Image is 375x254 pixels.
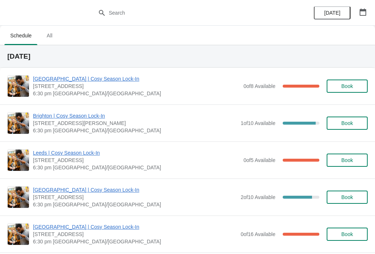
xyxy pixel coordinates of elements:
span: Book [341,157,353,163]
h2: [DATE] [7,53,368,60]
input: Search [108,6,281,19]
span: 6:30 pm [GEOGRAPHIC_DATA]/[GEOGRAPHIC_DATA] [33,90,240,97]
span: [STREET_ADDRESS][PERSON_NAME] [33,119,237,127]
img: Brighton | Cosy Season Lock-In | 41 Gardner Street, Brighton BN1 1UN, UK | 6:30 pm Europe/London [8,113,29,134]
span: All [40,29,59,42]
button: Book [327,117,368,130]
span: [GEOGRAPHIC_DATA] | Cosy Season Lock-In [33,223,237,231]
span: [STREET_ADDRESS] [33,231,237,238]
span: 2 of 10 Available [241,194,275,200]
button: Book [327,80,368,93]
span: [STREET_ADDRESS] [33,82,240,90]
img: Nottingham | Cosy Season Lock-In | 24 Bridlesmith Gate, Nottingham NG1 2GQ, UK | 6:30 pm Europe/L... [8,224,29,245]
span: Schedule [4,29,37,42]
img: Norwich | Cosy Season Lock-In | 9 Back Of The Inns, Norwich NR2 1PT, UK | 6:30 pm Europe/London [8,187,29,208]
span: [STREET_ADDRESS] [33,157,240,164]
button: Book [327,191,368,204]
span: 0 of 5 Available [244,157,275,163]
span: 0 of 8 Available [244,83,275,89]
span: Book [341,120,353,126]
button: [DATE] [314,6,350,19]
span: Book [341,231,353,237]
span: 6:30 pm [GEOGRAPHIC_DATA]/[GEOGRAPHIC_DATA] [33,238,237,245]
button: Book [327,228,368,241]
span: 0 of 16 Available [241,231,275,237]
span: 6:30 pm [GEOGRAPHIC_DATA]/[GEOGRAPHIC_DATA] [33,127,237,134]
span: Leeds | Cosy Season Lock-In [33,149,240,157]
span: [STREET_ADDRESS] [33,194,237,201]
img: Leeds | Cosy Season Lock-In | Unit 42, Queen Victoria St, Victoria Quarter, Leeds, LS1 6BE | 6:30... [8,150,29,171]
span: [DATE] [324,10,340,16]
img: Brighton Beach | Cosy Season Lock-In | 38-39 Kings Road Arches, Brighton, BN1 2LN | 6:30 pm Europ... [8,76,29,97]
span: Book [341,194,353,200]
span: Brighton | Cosy Season Lock-In [33,112,237,119]
span: 1 of 10 Available [241,120,275,126]
button: Book [327,154,368,167]
span: Book [341,83,353,89]
span: 6:30 pm [GEOGRAPHIC_DATA]/[GEOGRAPHIC_DATA] [33,201,237,208]
span: [GEOGRAPHIC_DATA] | Cosy Season Lock-In [33,186,237,194]
span: [GEOGRAPHIC_DATA] | Cosy Season Lock-In [33,75,240,82]
span: 6:30 pm [GEOGRAPHIC_DATA]/[GEOGRAPHIC_DATA] [33,164,240,171]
